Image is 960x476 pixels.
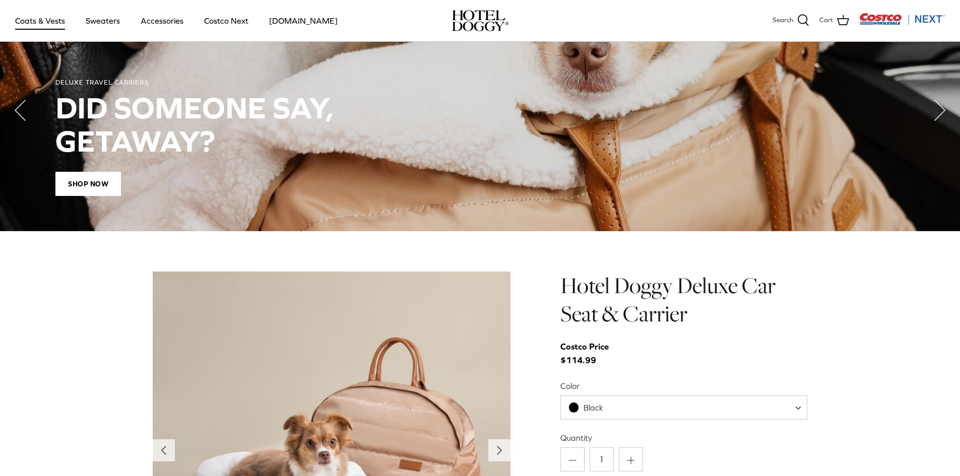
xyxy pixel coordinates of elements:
[55,172,121,196] span: Shop Now
[560,340,609,354] div: Costco Price
[560,271,807,328] h1: Hotel Doggy Deluxe Car Seat & Carrier
[819,14,849,27] a: Cart
[560,380,807,391] label: Color
[55,91,905,158] h2: DID SOMEONE SAY, GETAWAY?
[77,4,129,38] a: Sweaters
[260,4,347,38] a: [DOMAIN_NAME]
[859,19,945,27] a: Visit Costco Next
[55,79,905,87] div: DELUXE TRAVEL CARRIERS
[195,4,258,38] a: Costco Next
[560,340,619,367] span: $114.99
[773,15,793,26] span: Search
[920,90,960,130] button: Next
[452,10,508,31] img: hoteldoggycom
[859,13,945,25] img: Costco Next
[560,395,807,420] span: Black
[488,439,510,461] button: Next
[6,4,74,38] a: Coats & Vests
[153,439,175,461] button: Previous
[560,432,807,443] label: Quantity
[561,402,623,413] span: Black
[819,15,833,26] span: Cart
[452,10,508,31] a: hoteldoggy.com hoteldoggycom
[590,447,614,471] input: Quantity
[132,4,193,38] a: Accessories
[773,14,809,27] a: Search
[584,403,603,412] span: Black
